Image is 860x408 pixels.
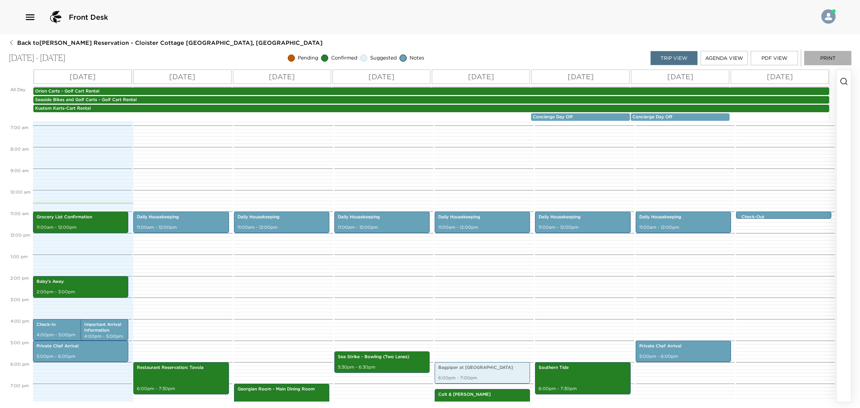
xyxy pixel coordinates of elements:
[269,71,295,82] p: [DATE]
[9,297,30,302] span: 3:00 PM
[9,275,30,281] span: 2:00 PM
[33,319,114,341] div: Check-In4:00pm - 5:00pm
[333,70,431,84] button: [DATE]
[767,71,793,82] p: [DATE]
[338,354,426,360] p: Sea Strike - Bowling (Two Lanes)
[639,354,727,360] p: 5:00pm - 6:00pm
[636,212,731,233] div: Daily Housekeeping11:00am - 12:00pm
[535,212,630,233] div: Daily Housekeeping11:00am - 12:00pm
[137,214,225,220] p: Daily Housekeeping
[438,365,526,371] p: Bagpiper at [GEOGRAPHIC_DATA]
[137,386,225,392] p: 6:00pm - 7:30pm
[539,214,627,220] p: Daily Housekeeping
[37,322,110,328] p: Check-In
[84,322,125,334] p: Important Arrival Information
[639,214,727,220] p: Daily Housekeeping
[238,214,326,220] p: Daily Housekeeping
[238,386,326,392] p: Georgian Room - Main Dining Room
[639,343,727,349] p: Private Chef Arrival
[9,146,30,152] span: 8:00 AM
[9,383,30,388] span: 7:00 PM
[568,71,594,82] p: [DATE]
[81,319,128,341] div: Important Arrival Information4:00pm - 5:00pm
[804,51,851,65] button: Print
[137,224,225,231] p: 11:00am - 12:00pm
[334,351,430,373] div: Sea Strike - Bowling (Two Lanes)5:30pm - 6:30pm
[33,276,128,298] div: Baby's Away2:00pm - 3:00pm
[9,361,31,367] span: 6:00 PM
[667,71,693,82] p: [DATE]
[468,71,494,82] p: [DATE]
[9,39,322,47] button: Back to[PERSON_NAME] Reservation - Cloister Cottage [GEOGRAPHIC_DATA], [GEOGRAPHIC_DATA]
[37,343,125,349] p: Private Chef Arrival
[741,214,830,220] p: Check-Out
[751,51,798,65] button: PDF View
[650,51,698,65] button: Trip View
[10,87,31,93] p: All Day
[17,39,322,47] span: Back to [PERSON_NAME] Reservation - Cloister Cottage [GEOGRAPHIC_DATA], [GEOGRAPHIC_DATA]
[432,70,530,84] button: [DATE]
[234,212,329,233] div: Daily Housekeeping11:00am - 12:00pm
[438,375,526,381] p: 6:00pm - 7:00pm
[533,114,628,120] p: Concierge Day Off
[736,212,831,219] div: Check-Out
[37,224,125,231] p: 11:00am - 12:00pm
[731,70,829,84] button: [DATE]
[35,105,827,112] p: Kustom Karts-Cart Rental
[636,341,731,362] div: Private Chef Arrival5:00pm - 6:00pm
[539,365,627,371] p: Southern Tide
[821,9,836,24] img: User
[47,9,64,26] img: logo
[84,333,125,340] p: 4:00pm - 5:00pm
[368,71,395,82] p: [DATE]
[410,54,424,62] span: Notes
[238,224,326,231] p: 11:00am - 12:00pm
[298,54,318,62] span: Pending
[9,211,30,216] span: 11:00 AM
[9,254,29,259] span: 1:00 PM
[632,114,728,120] p: Concierge Day Off
[69,12,108,22] span: Front Desk
[37,289,125,295] p: 2:00pm - 3:00pm
[35,97,827,103] p: Seaside Bikes and Golf Carts - Golf Cart Rental
[535,362,630,394] div: Southern Tide6:00pm - 7:30pm
[137,365,225,371] p: Restaurant Reservation: Tavola
[37,279,125,285] p: Baby's Away
[334,212,430,233] div: Daily Housekeeping11:00am - 12:00pm
[639,224,727,231] p: 11:00am - 12:00pm
[133,70,231,84] button: [DATE]
[338,364,426,370] p: 5:30pm - 6:30pm
[438,214,526,220] p: Daily Housekeeping
[133,212,229,233] div: Daily Housekeeping11:00am - 12:00pm
[233,70,331,84] button: [DATE]
[435,362,530,384] div: Bagpiper at [GEOGRAPHIC_DATA]6:00pm - 7:00pm
[35,88,827,94] p: Orion Carts - Golf Cart Rental
[33,212,128,233] div: Grocery List Confirmation11:00am - 12:00pm
[9,125,30,130] span: 7:00 AM
[539,224,627,231] p: 11:00am - 12:00pm
[133,362,229,394] div: Restaurant Reservation: Tavola6:00pm - 7:30pm
[9,53,66,63] p: [DATE] - [DATE]
[34,70,132,84] button: [DATE]
[70,71,96,82] p: [DATE]
[539,386,627,392] p: 6:00pm - 7:30pm
[338,214,426,220] p: Daily Housekeeping
[9,232,32,238] span: 12:00 PM
[9,168,30,173] span: 9:00 AM
[631,70,729,84] button: [DATE]
[701,51,748,65] button: Agenda View
[33,341,128,362] div: Private Chef Arrival5:00pm - 6:00pm
[37,332,110,338] p: 4:00pm - 5:00pm
[37,354,125,360] p: 5:00pm - 6:00pm
[438,392,526,398] p: Colt & [PERSON_NAME]
[169,71,195,82] p: [DATE]
[370,54,397,62] span: Suggested
[37,214,125,220] p: Grocery List Confirmation
[9,189,32,195] span: 10:00 AM
[9,318,31,324] span: 4:00 PM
